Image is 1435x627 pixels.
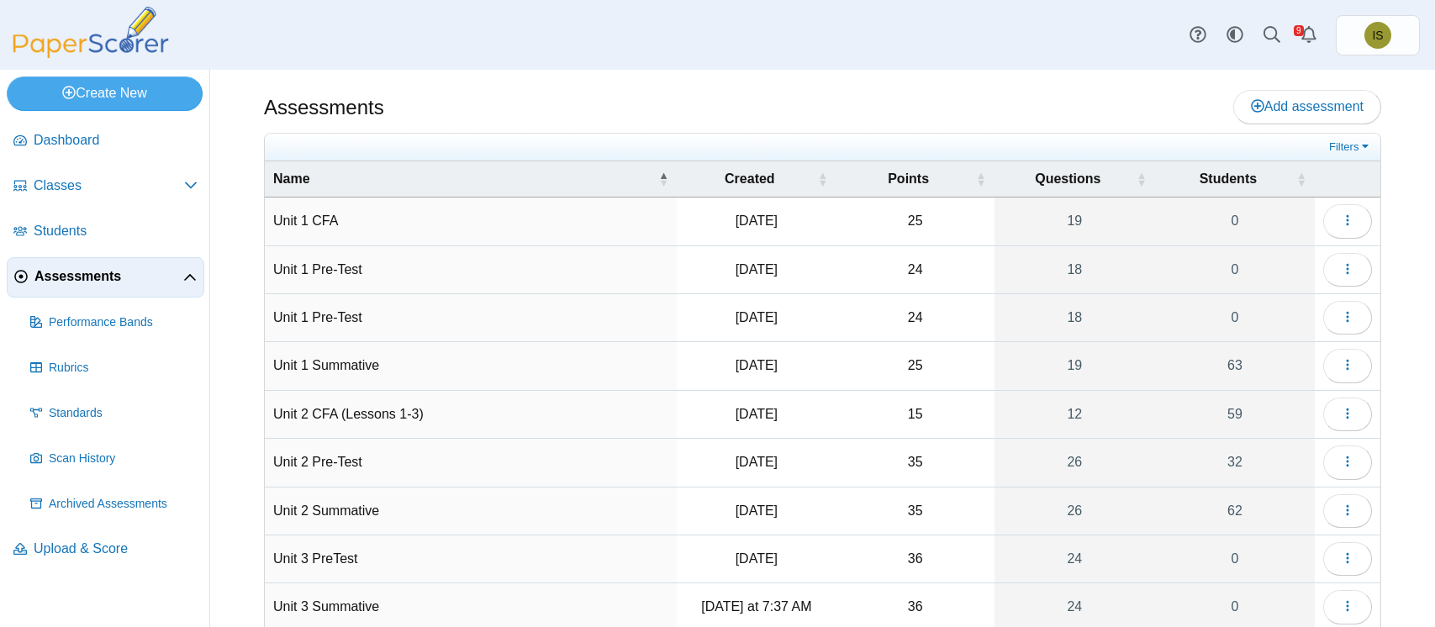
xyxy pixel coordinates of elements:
[736,455,778,469] time: Sep 15, 2025 at 7:57 AM
[265,487,677,535] td: Unit 2 Summative
[7,76,203,110] a: Create New
[1233,90,1381,124] a: Add assessment
[994,439,1155,486] a: 26
[1155,342,1315,389] a: 63
[736,503,778,518] time: Sep 30, 2025 at 7:42 AM
[34,177,184,195] span: Classes
[836,246,994,294] td: 24
[1325,139,1376,155] a: Filters
[265,342,677,390] td: Unit 1 Summative
[736,310,778,324] time: Sep 15, 2025 at 7:38 AM
[273,170,655,188] span: Name
[658,171,668,187] span: Name : Activate to invert sorting
[24,393,204,434] a: Standards
[7,121,204,161] a: Dashboard
[1155,439,1315,486] a: 32
[34,540,198,558] span: Upload & Score
[994,294,1155,341] a: 18
[736,551,778,566] time: Oct 1, 2025 at 7:46 AM
[836,342,994,390] td: 25
[7,257,204,298] a: Assessments
[49,450,198,467] span: Scan History
[24,303,204,343] a: Performance Bands
[836,535,994,583] td: 36
[24,348,204,388] a: Rubrics
[1336,15,1420,55] a: Isaiah Sexton
[34,267,183,286] span: Assessments
[994,535,1155,582] a: 24
[736,262,778,277] time: Sep 12, 2025 at 10:15 AM
[265,439,677,487] td: Unit 2 Pre-Test
[1155,198,1315,245] a: 0
[265,246,677,294] td: Unit 1 Pre-Test
[836,198,994,245] td: 25
[701,599,811,614] time: Oct 15, 2025 at 7:37 AM
[1364,22,1391,49] span: Isaiah Sexton
[24,439,204,479] a: Scan History
[7,7,175,58] img: PaperScorer
[994,487,1155,535] a: 26
[264,93,384,122] h1: Assessments
[818,171,828,187] span: Created : Activate to sort
[7,46,175,61] a: PaperScorer
[1155,391,1315,438] a: 59
[1155,246,1315,293] a: 0
[1155,535,1315,582] a: 0
[836,487,994,535] td: 35
[1155,487,1315,535] a: 62
[1155,294,1315,341] a: 0
[994,246,1155,293] a: 18
[994,391,1155,438] a: 12
[836,294,994,342] td: 24
[265,198,677,245] td: Unit 1 CFA
[49,496,198,513] span: Archived Assessments
[736,213,778,228] time: Sep 12, 2025 at 10:15 AM
[49,314,198,331] span: Performance Bands
[49,360,198,377] span: Rubrics
[836,391,994,439] td: 15
[845,170,973,188] span: Points
[994,198,1155,245] a: 19
[1296,171,1306,187] span: Students : Activate to sort
[7,212,204,252] a: Students
[1372,29,1383,41] span: Isaiah Sexton
[1003,170,1133,188] span: Questions
[1163,170,1293,188] span: Students
[34,131,198,150] span: Dashboard
[685,170,814,188] span: Created
[265,294,677,342] td: Unit 1 Pre-Test
[1290,17,1327,54] a: Alerts
[265,535,677,583] td: Unit 3 PreTest
[24,484,204,524] a: Archived Assessments
[34,222,198,240] span: Students
[1251,99,1364,113] span: Add assessment
[836,439,994,487] td: 35
[265,391,677,439] td: Unit 2 CFA (Lessons 1-3)
[736,358,778,372] time: Sep 12, 2025 at 10:15 AM
[736,407,778,421] time: Sep 23, 2025 at 7:46 AM
[1137,171,1147,187] span: Questions : Activate to sort
[994,342,1155,389] a: 19
[7,530,204,570] a: Upload & Score
[7,166,204,207] a: Classes
[49,405,198,422] span: Standards
[976,171,986,187] span: Points : Activate to sort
